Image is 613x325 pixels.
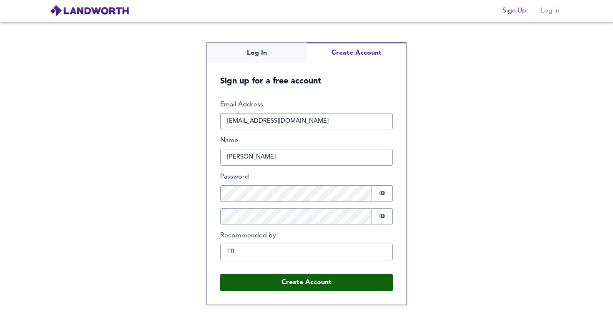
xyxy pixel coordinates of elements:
[220,113,393,130] input: How can we reach you?
[207,43,306,63] button: Log In
[220,149,393,166] input: What should we call you?
[372,185,393,202] button: Show password
[372,208,393,224] button: Show password
[540,5,560,17] span: Log in
[499,3,530,19] button: Sign Up
[220,136,393,146] label: Name
[537,3,563,19] button: Log in
[220,100,393,110] label: Email Address
[502,5,526,17] span: Sign Up
[220,244,393,260] input: How did you hear of Landworth?
[306,43,406,63] button: Create Account
[50,5,129,17] img: logo
[220,172,393,182] label: Password
[207,63,406,87] h5: Sign up for a free account
[220,274,393,291] button: Create Account
[220,231,393,241] label: Recommended by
